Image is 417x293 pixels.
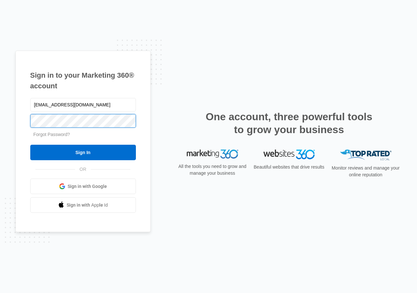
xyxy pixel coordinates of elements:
span: OR [75,166,91,173]
input: Sign In [30,145,136,160]
input: Email [30,98,136,112]
p: Monitor reviews and manage your online reputation [330,165,402,178]
a: Sign in with Apple Id [30,197,136,213]
h2: One account, three powerful tools to grow your business [204,110,374,136]
a: Sign in with Google [30,179,136,194]
img: Marketing 360 [187,150,238,159]
a: Forgot Password? [33,132,70,137]
span: Sign in with Google [68,183,107,190]
span: Sign in with Apple Id [67,202,108,209]
p: All the tools you need to grow and manage your business [176,163,249,177]
p: Beautiful websites that drive results [253,164,325,171]
img: Top Rated Local [340,150,392,160]
h1: Sign in to your Marketing 360® account [30,70,136,91]
img: Websites 360 [263,150,315,159]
